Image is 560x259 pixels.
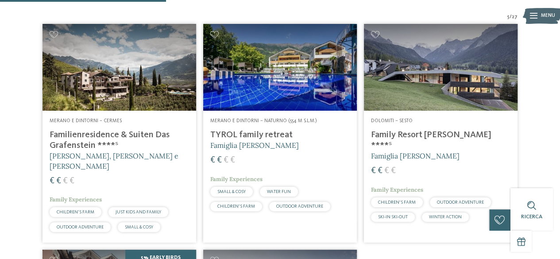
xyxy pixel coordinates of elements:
span: / [510,14,512,21]
span: [PERSON_NAME], [PERSON_NAME] e [PERSON_NAME] [50,151,178,170]
span: € [378,166,382,175]
span: WINTER ACTION [429,215,462,219]
span: CHILDREN’S FARM [378,200,416,205]
span: SMALL & COSY [217,189,246,194]
span: Famiglia [PERSON_NAME] [371,151,460,160]
span: € [70,177,74,186]
span: OUTDOOR ADVENTURE [57,225,104,229]
span: 5 [507,14,510,21]
a: Cercate un hotel per famiglie? Qui troverete solo i migliori! Dolomiti – Sesto Family Resort [PER... [364,24,518,242]
span: 27 [512,14,518,21]
span: Famiglia [PERSON_NAME] [210,141,299,150]
span: OUTDOOR ADVENTURE [437,200,484,205]
span: WATER FUN [267,189,291,194]
img: Family Resort Rainer ****ˢ [364,24,518,110]
h4: Family Resort [PERSON_NAME] ****ˢ [371,130,510,151]
span: Ricerca [521,214,542,220]
a: Cercate un hotel per famiglie? Qui troverete solo i migliori! Merano e dintorni – Naturno (554 m ... [203,24,357,242]
span: € [210,156,215,165]
span: € [230,156,235,165]
span: € [224,156,228,165]
span: Family Experiences [210,175,263,183]
span: € [217,156,222,165]
span: € [56,177,61,186]
span: € [50,177,54,186]
span: OUTDOOR ADVENTURE [276,204,323,209]
a: Cercate un hotel per famiglie? Qui troverete solo i migliori! Merano e dintorni – Cermes Familien... [42,24,196,242]
span: Merano e dintorni – Naturno (554 m s.l.m.) [210,118,317,124]
span: Family Experiences [371,186,423,193]
span: Dolomiti – Sesto [371,118,413,124]
span: SMALL & COSY [125,225,153,229]
span: Merano e dintorni – Cermes [50,118,122,124]
h4: Familienresidence & Suiten Das Grafenstein ****ˢ [50,130,189,151]
h4: TYROL family retreat [210,130,350,140]
span: CHILDREN’S FARM [217,204,255,209]
span: JUST KIDS AND FAMILY [116,210,161,214]
img: Familien Wellness Residence Tyrol **** [203,24,357,110]
span: € [391,166,396,175]
span: € [63,177,68,186]
span: € [371,166,376,175]
span: Family Experiences [50,196,102,203]
span: SKI-IN SKI-OUT [378,215,408,219]
span: CHILDREN’S FARM [57,210,94,214]
span: € [384,166,389,175]
img: Cercate un hotel per famiglie? Qui troverete solo i migliori! [42,24,196,110]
